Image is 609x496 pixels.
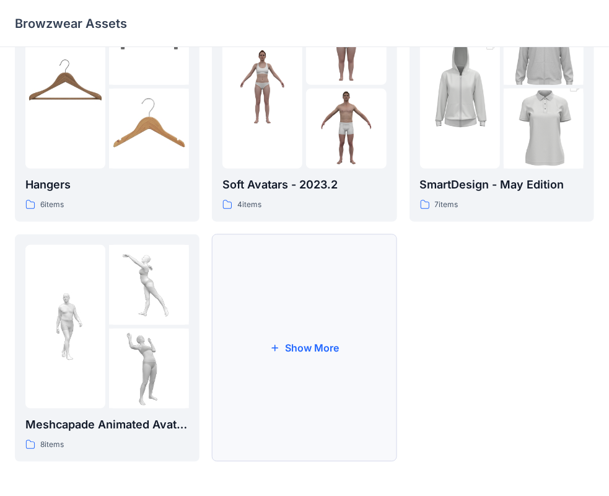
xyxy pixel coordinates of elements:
[25,46,105,126] img: folder 1
[420,176,584,193] p: SmartDesign - May Edition
[109,89,189,169] img: folder 3
[25,176,189,193] p: Hangers
[504,69,584,189] img: folder 3
[237,198,261,211] p: 4 items
[15,15,127,32] p: Browzwear Assets
[420,27,500,147] img: folder 1
[222,176,386,193] p: Soft Avatars - 2023.2
[40,438,64,451] p: 8 items
[109,329,189,409] img: folder 3
[25,416,189,433] p: Meshcapade Animated Avatars
[15,234,199,462] a: folder 1folder 2folder 3Meshcapade Animated Avatars8items
[212,234,397,462] button: Show More
[25,286,105,366] img: folder 1
[109,245,189,325] img: folder 2
[40,198,64,211] p: 6 items
[222,46,302,126] img: folder 1
[435,198,458,211] p: 7 items
[306,89,386,169] img: folder 3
